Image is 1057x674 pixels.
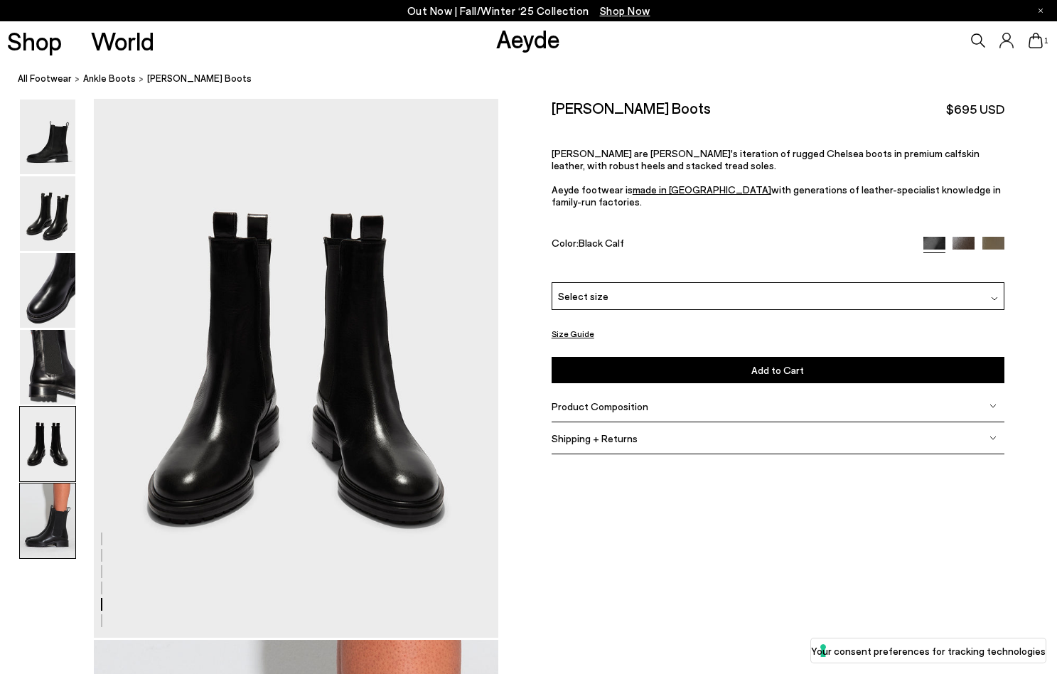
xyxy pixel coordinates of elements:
span: Select size [558,289,608,304]
img: Jack Chelsea Boots - Image 5 [20,407,75,481]
p: Out Now | Fall/Winter ‘25 Collection [407,2,650,20]
span: Product Composition [552,400,648,412]
a: 1 [1029,33,1043,48]
img: Jack Chelsea Boots - Image 6 [20,483,75,558]
a: Aeyde [496,23,560,53]
nav: breadcrumb [18,60,1057,99]
span: Shipping + Returns [552,432,638,444]
a: ankle boots [83,71,136,86]
span: Add to Cart [751,364,804,376]
a: Shop [7,28,62,53]
label: Your consent preferences for tracking technologies [811,643,1046,658]
span: Navigate to /collections/new-in [600,4,650,17]
img: Jack Chelsea Boots - Image 4 [20,330,75,405]
button: Your consent preferences for tracking technologies [811,638,1046,663]
h2: [PERSON_NAME] Boots [552,99,711,117]
a: World [91,28,154,53]
span: Aeyde footwear is with generations of leather-specialist knowledge in family-run factories. [552,147,1001,208]
button: Add to Cart [552,357,1004,383]
span: $695 USD [946,100,1004,118]
span: ankle boots [83,73,136,84]
button: Size Guide [552,325,594,343]
img: svg%3E [991,295,998,302]
img: Jack Chelsea Boots - Image 3 [20,253,75,328]
a: made in [GEOGRAPHIC_DATA] [633,183,771,196]
span: 1 [1043,37,1050,45]
img: Jack Chelsea Boots - Image 2 [20,176,75,251]
div: Color: [552,237,909,253]
img: svg%3E [989,402,997,410]
span: [PERSON_NAME] Boots [147,71,252,86]
span: Black Calf [579,237,624,249]
img: Jack Chelsea Boots - Image 1 [20,100,75,174]
img: svg%3E [989,434,997,442]
a: All Footwear [18,71,72,86]
span: [PERSON_NAME] are [PERSON_NAME]'s iteration of rugged Chelsea boots in premium calfskin leather, ... [552,147,980,171]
